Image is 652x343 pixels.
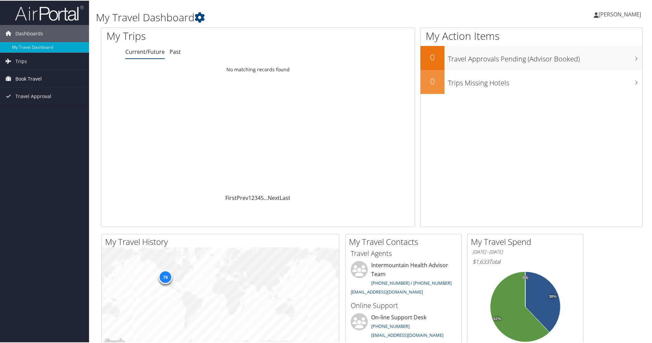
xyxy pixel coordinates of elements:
[351,248,456,258] h3: Travel Agents
[473,257,578,265] h6: Total
[371,322,410,329] a: [PHONE_NUMBER]
[15,70,42,87] span: Book Travel
[15,4,84,21] img: airportal-logo.png
[170,47,181,55] a: Past
[106,28,279,43] h1: My Trips
[471,235,583,247] h2: My Travel Spend
[351,288,423,294] a: [EMAIL_ADDRESS][DOMAIN_NAME]
[15,87,51,104] span: Travel Approval
[264,193,268,201] span: …
[371,331,443,338] a: [EMAIL_ADDRESS][DOMAIN_NAME]
[421,51,444,62] h2: 0
[523,275,528,279] tspan: 0%
[101,63,415,75] td: No matching records found
[237,193,248,201] a: Prev
[421,69,642,93] a: 0Trips Missing Hotels
[254,193,258,201] a: 3
[280,193,290,201] a: Last
[594,3,648,24] a: [PERSON_NAME]
[268,193,280,201] a: Next
[347,260,460,297] li: Intermountain Health Advisor Team
[251,193,254,201] a: 2
[421,75,444,86] h2: 0
[248,193,251,201] a: 1
[125,47,165,55] a: Current/Future
[448,50,642,63] h3: Travel Approvals Pending (Advisor Booked)
[261,193,264,201] a: 5
[159,270,172,283] div: 79
[347,312,460,341] li: On-line Support Desk
[15,52,27,69] span: Trips
[493,316,501,320] tspan: 62%
[599,10,641,17] span: [PERSON_NAME]
[225,193,237,201] a: First
[15,24,43,42] span: Dashboards
[105,235,339,247] h2: My Travel History
[473,248,578,255] h6: [DATE] - [DATE]
[448,74,642,87] h3: Trips Missing Hotels
[258,193,261,201] a: 4
[351,300,456,310] h3: Online Support
[473,257,489,265] span: $1,633
[349,235,461,247] h2: My Travel Contacts
[96,10,464,24] h1: My Travel Dashboard
[421,28,642,43] h1: My Action Items
[549,294,556,298] tspan: 38%
[371,279,452,285] a: [PHONE_NUMBER] / [PHONE_NUMBER]
[421,45,642,69] a: 0Travel Approvals Pending (Advisor Booked)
